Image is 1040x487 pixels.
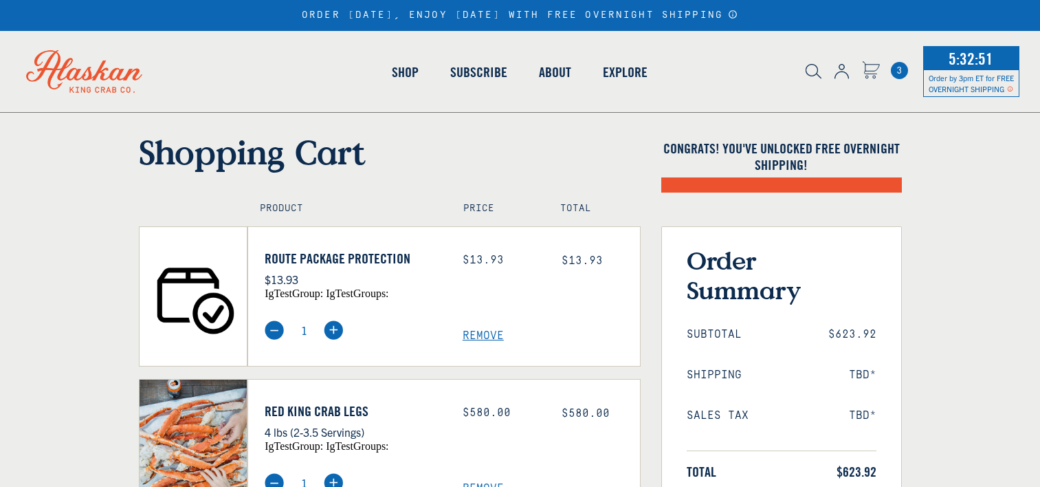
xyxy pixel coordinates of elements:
span: igTestGroup: [265,288,323,299]
a: Subscribe [434,33,523,111]
span: igTestGroup: [265,440,323,452]
img: Route Package Protection - $13.93 [140,227,247,366]
a: Announcement Bar Modal [728,10,738,19]
span: Sales Tax [687,409,749,422]
img: Alaskan King Crab Co. logo [7,31,162,112]
span: $580.00 [562,407,610,420]
span: 3 [891,62,908,79]
p: $13.93 [265,270,442,288]
a: Cart [891,62,908,79]
a: Explore [587,33,663,111]
div: $13.93 [463,254,541,267]
a: Route Package Protection [265,250,442,267]
span: igTestGroups: [326,288,388,299]
a: Shop [376,33,434,111]
a: Red King Crab Legs [265,403,442,420]
h4: Product [260,203,434,215]
h4: Total [560,203,628,215]
span: igTestGroups: [326,440,388,452]
h3: Order Summary [687,246,876,305]
a: Remove [463,329,640,343]
span: Shipping Notice Icon [1007,84,1013,94]
a: Cart [862,61,880,81]
h4: Congrats! You've unlocked FREE OVERNIGHT SHIPPING! [661,140,902,173]
span: Subtotal [687,328,742,341]
div: ORDER [DATE], ENJOY [DATE] WITH FREE OVERNIGHT SHIPPING [302,10,738,21]
img: account [834,64,849,79]
span: $623.92 [837,464,876,480]
span: $13.93 [562,255,603,267]
span: Shipping [687,369,742,382]
h4: Price [463,203,531,215]
h1: Shopping Cart [139,132,641,172]
p: 4 lbs (2-3.5 Servings) [265,423,442,441]
img: search [806,64,821,79]
a: About [523,33,587,111]
img: minus [265,321,284,340]
span: $623.92 [828,328,876,341]
img: plus [324,321,343,340]
span: Total [687,464,716,480]
span: 5:32:51 [945,45,997,72]
span: Order by 3pm ET for FREE OVERNIGHT SHIPPING [929,73,1014,94]
div: $580.00 [463,407,541,420]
